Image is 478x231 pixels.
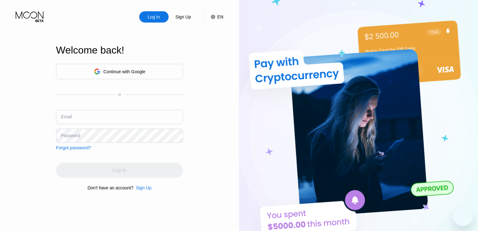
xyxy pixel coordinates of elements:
[147,14,160,20] div: Log In
[118,92,121,97] div: or
[139,11,169,23] div: Log In
[175,14,192,20] div: Sign Up
[204,11,223,23] div: EN
[453,206,473,226] iframe: Button to launch messaging window
[56,145,91,150] div: Forgot password?
[56,44,183,56] div: Welcome back!
[136,185,151,190] div: Sign Up
[56,64,183,79] div: Continue with Google
[217,14,223,19] div: EN
[88,185,134,190] div: Don't have an account?
[104,69,145,74] div: Continue with Google
[61,133,80,138] div: Password
[61,114,72,119] div: Email
[133,185,151,190] div: Sign Up
[169,11,198,23] div: Sign Up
